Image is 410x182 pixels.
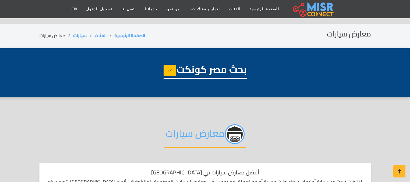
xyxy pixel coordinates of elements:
[95,32,107,39] a: الفئات
[194,6,220,12] span: اخبار و مقالات
[39,33,73,39] li: معارض سيارات
[82,3,117,15] a: تسجيل الدخول
[73,32,87,39] a: سيارات
[184,3,224,15] a: اخبار و مقالات
[117,3,140,15] a: اتصل بنا
[46,169,365,176] h1: أفضل معارض سيارات في [GEOGRAPHIC_DATA]
[164,64,247,79] h1: بحث مصر كونكت
[164,124,246,148] h2: معارض سيارات
[224,3,245,15] a: الفئات
[225,124,245,144] img: u42mabnuvY3ZvW1bm4ip.png
[114,32,145,39] a: الصفحة الرئيسية
[140,3,162,15] a: خدماتنا
[293,2,334,17] img: main.misr_connect
[67,3,82,15] a: EN
[162,3,184,15] a: من نحن
[327,30,371,39] h2: معارض سيارات
[245,3,283,15] a: الصفحة الرئيسية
